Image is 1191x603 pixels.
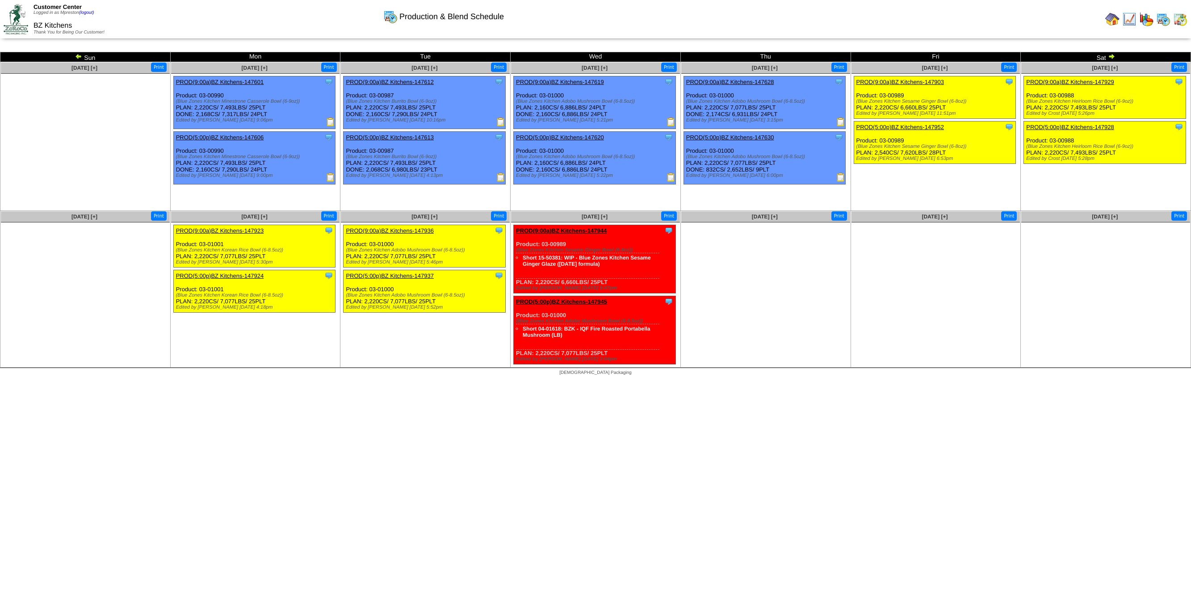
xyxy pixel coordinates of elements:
span: [DATE] [+] [752,214,778,220]
a: PROD(5:00p)BZ Kitchens-147620 [516,134,604,141]
img: calendarprod.gif [383,9,398,24]
div: Edited by [PERSON_NAME] [DATE] 5:46pm [346,260,505,265]
img: Production Report [326,117,335,126]
div: Product: 03-01000 PLAN: 2,160CS / 6,886LBS / 24PLT DONE: 2,160CS / 6,886LBS / 24PLT [514,132,676,184]
button: Print [831,63,847,72]
a: PROD(9:00a)BZ Kitchens-147929 [1026,79,1114,85]
img: ZoRoCo_Logo(Green%26Foil)%20jpg.webp [4,4,28,34]
img: graph.gif [1139,12,1153,26]
div: Edited by Crost [DATE] 5:28pm [1026,156,1186,161]
div: Product: 03-01000 PLAN: 2,220CS / 7,077LBS / 25PLT [344,270,506,313]
a: [DATE] [+] [1092,65,1118,71]
div: (Blue Zones Kitchen Burrito Bowl (6-9oz)) [346,99,505,104]
img: Production Report [496,117,505,126]
td: Mon [170,52,340,62]
td: Wed [511,52,681,62]
img: Tooltip [495,271,503,280]
div: (Blue Zones Kitchen Korean Rice Bowl (6-8.5oz)) [176,293,335,298]
img: Tooltip [324,133,333,142]
img: Tooltip [495,226,503,235]
div: (Blue Zones Kitchen Sesame Ginger Bowl (6-8oz)) [856,144,1016,149]
img: Production Report [836,117,845,126]
div: (Blue Zones Kitchen Sesame Ginger Bowl (6-8oz)) [516,247,675,253]
div: (Blue Zones Kitchen Adobo Mushroom Bowl (6-8.5oz)) [686,154,846,159]
span: Production & Blend Schedule [399,12,504,21]
div: Edited by [PERSON_NAME] [DATE] 10:16pm [346,117,505,123]
img: Tooltip [1174,77,1183,86]
img: arrowright.gif [1108,53,1115,60]
button: Print [151,211,167,221]
div: Product: 03-01001 PLAN: 2,220CS / 7,077LBS / 25PLT [173,225,335,268]
div: (Blue Zones Kitchen Adobo Mushroom Bowl (6-8.5oz)) [516,99,675,104]
a: [DATE] [+] [1092,214,1118,220]
a: Short 04-01618: BZK - IQF Fire Roasted Portabella Mushroom (LB) [523,326,650,338]
img: Tooltip [664,297,673,306]
a: [DATE] [+] [922,214,948,220]
button: Print [491,63,507,72]
button: Print [491,211,507,221]
img: Tooltip [324,77,333,86]
a: [DATE] [+] [71,214,97,220]
img: line_graph.gif [1122,12,1136,26]
img: Tooltip [664,133,673,142]
div: Edited by [PERSON_NAME] [DATE] 5:22pm [516,173,675,178]
div: Product: 03-00989 PLAN: 2,220CS / 6,660LBS / 25PLT [514,225,676,293]
div: (Blue Zones Kitchen Heirloom Rice Bowl (6-9oz)) [1026,144,1186,149]
a: [DATE] [+] [752,65,778,71]
button: Print [321,63,337,72]
img: Tooltip [664,226,673,235]
button: Print [1171,211,1187,221]
div: Product: 03-01000 PLAN: 2,220CS / 7,077LBS / 25PLT [344,225,506,268]
button: Print [1171,63,1187,72]
img: Tooltip [1174,122,1183,131]
a: PROD(5:00p)BZ Kitchens-147924 [176,272,264,279]
div: (Blue Zones Kitchen Heirloom Rice Bowl (6-9oz)) [1026,99,1186,104]
div: Edited by [PERSON_NAME] [DATE] 4:13pm [346,173,505,178]
div: Edited by [PERSON_NAME] [DATE] 3:04pm [516,356,675,362]
div: (Blue Zones Kitchen Adobo Mushroom Bowl (6-8.5oz)) [686,99,846,104]
img: calendarprod.gif [1156,12,1170,26]
span: [DATE] [+] [242,214,268,220]
span: [DEMOGRAPHIC_DATA] Packaging [559,370,631,375]
div: Edited by [PERSON_NAME] [DATE] 3:15pm [686,117,846,123]
a: [DATE] [+] [71,65,97,71]
span: Logged in as Mpreston [34,10,94,15]
td: Sat [1021,52,1191,62]
img: Tooltip [835,77,843,86]
button: Print [831,211,847,221]
button: Print [661,63,677,72]
button: Print [1001,211,1017,221]
td: Sun [0,52,171,62]
td: Thu [680,52,851,62]
div: (Blue Zones Kitchen Adobo Mushroom Bowl (6-8.5oz)) [346,247,505,253]
a: PROD(5:00p)BZ Kitchens-147952 [856,124,944,130]
a: PROD(9:00a)BZ Kitchens-147619 [516,79,604,85]
span: BZ Kitchens [34,22,72,29]
a: [DATE] [+] [582,65,608,71]
img: Tooltip [835,133,843,142]
a: PROD(9:00a)BZ Kitchens-147923 [176,227,264,234]
img: Tooltip [324,271,333,280]
img: Production Report [667,173,675,182]
div: Product: 03-01000 PLAN: 2,220CS / 7,077LBS / 25PLT DONE: 832CS / 2,652LBS / 9PLT [684,132,846,184]
img: Tooltip [495,133,503,142]
a: PROD(9:00a)BZ Kitchens-147628 [686,79,774,85]
div: Edited by [PERSON_NAME] [DATE] 9:00pm [176,173,335,178]
div: Product: 03-00990 PLAN: 2,220CS / 7,493LBS / 25PLT DONE: 2,160CS / 7,290LBS / 24PLT [173,132,335,184]
img: Tooltip [324,226,333,235]
div: Edited by [PERSON_NAME] [DATE] 5:30pm [176,260,335,265]
div: Product: 03-01000 PLAN: 2,220CS / 7,077LBS / 25PLT [514,296,676,364]
a: [DATE] [+] [922,65,948,71]
div: Product: 03-01001 PLAN: 2,220CS / 7,077LBS / 25PLT [173,270,335,313]
div: Product: 03-00988 PLAN: 2,220CS / 7,493LBS / 25PLT [1024,121,1186,164]
div: Product: 03-00987 PLAN: 2,220CS / 7,493LBS / 25PLT DONE: 2,068CS / 6,980LBS / 23PLT [344,132,506,184]
span: [DATE] [+] [411,214,437,220]
div: Edited by [PERSON_NAME] [DATE] 6:53pm [856,156,1016,161]
button: Print [661,211,677,221]
div: Edited by [PERSON_NAME] [DATE] 4:18pm [176,305,335,310]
